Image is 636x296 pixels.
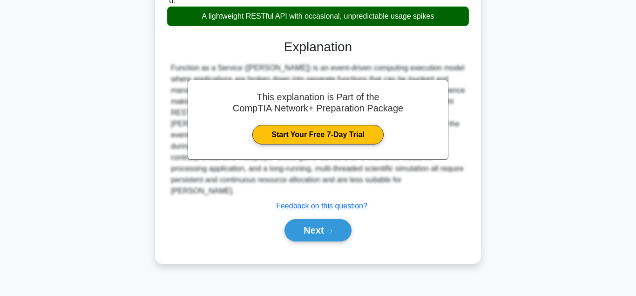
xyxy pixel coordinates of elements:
[284,219,351,241] button: Next
[167,7,469,26] div: A lightweight RESTful API with occasional, unpredictable usage spikes
[173,39,463,55] h3: Explanation
[276,202,367,210] a: Feedback on this question?
[252,125,383,145] a: Start Your Free 7-Day Trial
[171,62,465,197] div: Function as a Service ([PERSON_NAME]) is an event-driven computing execution model where applicat...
